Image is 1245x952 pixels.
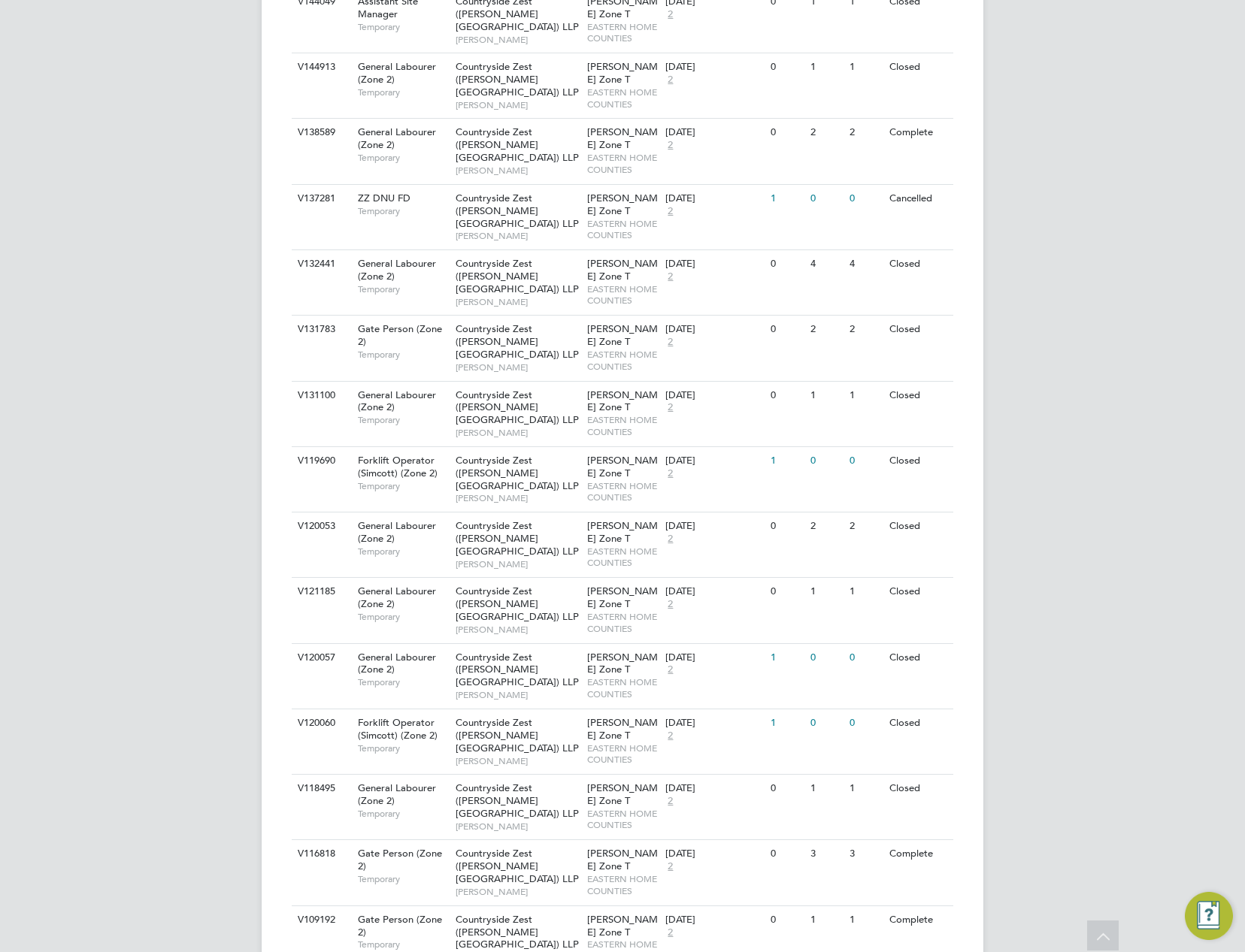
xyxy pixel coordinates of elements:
[767,578,806,606] div: 0
[358,873,448,885] span: Temporary
[587,519,658,545] span: [PERSON_NAME] Zone T
[846,53,885,81] div: 1
[886,906,951,934] div: Complete
[587,873,659,896] span: EASTERN HOME COUNTIES
[665,389,763,402] div: [DATE]
[665,860,675,873] span: 2
[358,519,436,545] span: General Labourer (Zone 2)
[456,847,579,885] span: Countryside Zest ([PERSON_NAME][GEOGRAPHIC_DATA]) LLP
[665,848,763,860] div: [DATE]
[886,709,951,737] div: Closed
[358,60,436,86] span: General Labourer (Zone 2)
[456,388,579,427] span: Countryside Zest ([PERSON_NAME][GEOGRAPHIC_DATA]) LLP
[807,512,846,540] div: 2
[846,185,885,213] div: 0
[886,119,951,147] div: Complete
[587,611,659,634] span: EASTERN HOME COUNTIES
[587,454,658,479] span: [PERSON_NAME] Zone T
[294,119,347,147] div: V138589
[358,611,448,623] span: Temporary
[767,119,806,147] div: 0
[358,388,436,414] span: General Labourer (Zone 2)
[665,205,675,218] span: 2
[587,847,658,872] span: [PERSON_NAME] Zone T
[886,775,951,802] div: Closed
[886,447,951,475] div: Closed
[294,185,347,213] div: V137281
[665,598,675,611] span: 2
[665,455,763,467] div: [DATE]
[456,427,580,439] span: [PERSON_NAME]
[665,585,763,598] div: [DATE]
[807,119,846,147] div: 2
[846,382,885,410] div: 1
[456,34,580,46] span: [PERSON_NAME]
[767,316,806,343] div: 0
[665,74,675,86] span: 2
[456,585,579,623] span: Countryside Zest ([PERSON_NAME][GEOGRAPHIC_DATA]) LLP
[807,840,846,868] div: 3
[587,651,658,676] span: [PERSON_NAME] Zone T
[358,257,436,283] span: General Labourer (Zone 2)
[358,716,438,742] span: Forklift Operator (Simcott) (Zone 2)
[358,349,448,361] span: Temporary
[665,192,763,205] div: [DATE]
[886,382,951,410] div: Closed
[807,906,846,934] div: 1
[587,388,658,414] span: [PERSON_NAME] Zone T
[456,821,580,833] span: [PERSON_NAME]
[807,185,846,213] div: 0
[665,258,763,270] div: [DATE]
[294,644,347,672] div: V120057
[456,361,580,373] span: [PERSON_NAME]
[587,152,659,175] span: EASTERN HOME COUNTIES
[456,886,580,898] span: [PERSON_NAME]
[886,840,951,868] div: Complete
[587,546,659,569] span: EASTERN HOME COUNTIES
[807,447,846,475] div: 0
[886,644,951,672] div: Closed
[846,840,885,868] div: 3
[886,250,951,278] div: Closed
[846,578,885,606] div: 1
[665,663,675,676] span: 2
[1185,892,1233,940] button: Engage Resource Center
[665,782,763,795] div: [DATE]
[665,126,763,139] div: [DATE]
[587,21,659,44] span: EASTERN HOME COUNTIES
[807,316,846,343] div: 2
[587,913,658,938] span: [PERSON_NAME] Zone T
[456,755,580,767] span: [PERSON_NAME]
[665,323,763,336] div: [DATE]
[456,913,579,951] span: Countryside Zest ([PERSON_NAME][GEOGRAPHIC_DATA]) LLP
[294,382,347,410] div: V131100
[665,717,763,730] div: [DATE]
[587,349,659,372] span: EASTERN HOME COUNTIES
[358,742,448,754] span: Temporary
[358,86,448,98] span: Temporary
[886,316,951,343] div: Closed
[846,906,885,934] div: 1
[846,512,885,540] div: 2
[456,257,579,295] span: Countryside Zest ([PERSON_NAME][GEOGRAPHIC_DATA]) LLP
[456,165,580,177] span: [PERSON_NAME]
[767,512,806,540] div: 0
[456,454,579,492] span: Countryside Zest ([PERSON_NAME][GEOGRAPHIC_DATA]) LLP
[665,795,675,808] span: 2
[358,546,448,558] span: Temporary
[358,651,436,676] span: General Labourer (Zone 2)
[456,296,580,308] span: [PERSON_NAME]
[587,86,659,110] span: EASTERN HOME COUNTIES
[767,185,806,213] div: 1
[587,716,658,742] span: [PERSON_NAME] Zone T
[456,99,580,111] span: [PERSON_NAME]
[358,205,448,217] span: Temporary
[358,847,442,872] span: Gate Person (Zone 2)
[665,926,675,939] span: 2
[358,913,442,938] span: Gate Person (Zone 2)
[456,192,579,230] span: Countryside Zest ([PERSON_NAME][GEOGRAPHIC_DATA]) LLP
[886,578,951,606] div: Closed
[846,119,885,147] div: 2
[886,53,951,81] div: Closed
[358,480,448,492] span: Temporary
